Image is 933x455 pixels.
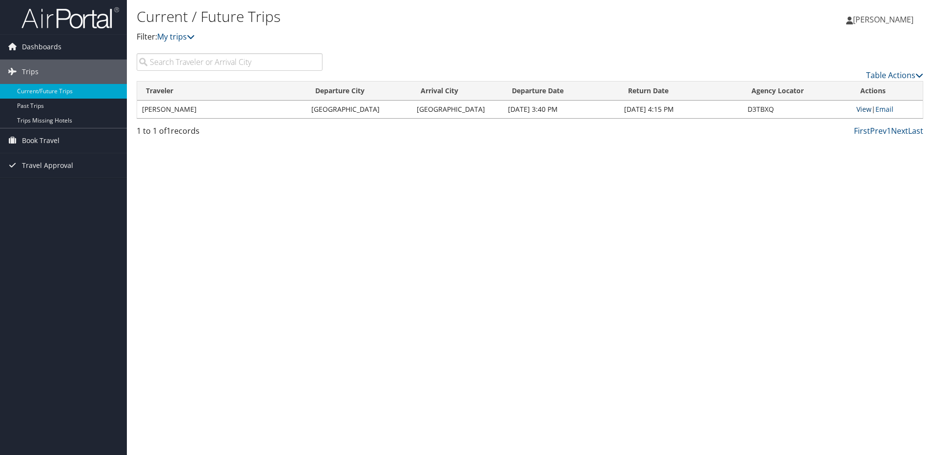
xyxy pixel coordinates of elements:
a: View [856,104,872,114]
a: [PERSON_NAME] [846,5,923,34]
th: Return Date: activate to sort column ascending [619,82,742,101]
td: [PERSON_NAME] [137,101,306,118]
a: Last [908,125,923,136]
a: Email [875,104,893,114]
td: | [852,101,923,118]
span: [PERSON_NAME] [853,14,913,25]
span: 1 [166,125,171,136]
a: Table Actions [866,70,923,81]
span: Book Travel [22,128,60,153]
a: 1 [887,125,891,136]
td: D3TBXQ [743,101,852,118]
th: Traveler: activate to sort column ascending [137,82,306,101]
span: Travel Approval [22,153,73,178]
th: Arrival City: activate to sort column ascending [412,82,503,101]
input: Search Traveler or Arrival City [137,53,323,71]
img: airportal-logo.png [21,6,119,29]
td: [GEOGRAPHIC_DATA] [412,101,503,118]
a: Prev [870,125,887,136]
th: Actions [852,82,923,101]
a: First [854,125,870,136]
h1: Current / Future Trips [137,6,661,27]
a: Next [891,125,908,136]
p: Filter: [137,31,661,43]
th: Agency Locator: activate to sort column ascending [743,82,852,101]
td: [DATE] 4:15 PM [619,101,742,118]
div: 1 to 1 of records [137,125,323,142]
th: Departure Date: activate to sort column descending [503,82,619,101]
th: Departure City: activate to sort column ascending [306,82,412,101]
span: Dashboards [22,35,61,59]
span: Trips [22,60,39,84]
a: My trips [157,31,195,42]
td: [GEOGRAPHIC_DATA] [306,101,412,118]
td: [DATE] 3:40 PM [503,101,619,118]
